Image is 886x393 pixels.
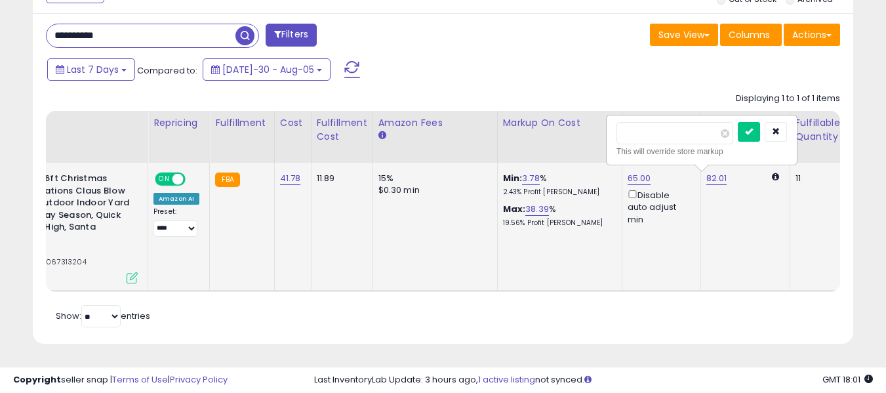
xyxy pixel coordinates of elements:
span: Last 7 Days [67,63,119,76]
div: Markup on Cost [503,116,616,130]
span: | SKU: 1067313204 [16,257,87,267]
a: 65.00 [628,172,651,185]
div: Preset: [153,207,199,237]
a: 38.39 [525,203,549,216]
a: Privacy Policy [170,373,228,386]
i: Calculated using Dynamic Max Price. [772,173,779,181]
div: 11.89 [317,173,363,184]
div: Fulfillable Quantity [795,116,841,144]
span: Compared to: [137,64,197,77]
div: 11 [795,173,836,184]
div: Amazon AI [153,193,199,205]
a: Terms of Use [112,373,168,386]
span: OFF [184,174,205,185]
div: 15% [378,173,487,184]
div: Disable auto adjust min [628,188,691,226]
div: Fulfillment [215,116,268,130]
div: Cost [280,116,306,130]
span: 2025-08-13 18:01 GMT [822,373,873,386]
button: Actions [784,24,840,46]
div: Fulfillment Cost [317,116,367,144]
b: Min: [503,172,523,184]
div: Last InventoryLab Update: 3 hours ago, not synced. [314,374,873,386]
a: 82.01 [706,172,727,185]
b: Max: [503,203,526,215]
p: 2.43% Profit [PERSON_NAME] [503,188,612,197]
small: FBA [215,173,239,187]
button: Filters [266,24,317,47]
div: Amazon Fees [378,116,492,130]
span: Show: entries [56,310,150,322]
span: Columns [729,28,770,41]
small: Amazon Fees. [378,130,386,142]
div: % [503,203,612,228]
button: Save View [650,24,718,46]
div: % [503,173,612,197]
button: [DATE]-30 - Aug-05 [203,58,331,81]
span: ON [156,174,172,185]
div: This will override store markup [616,145,787,158]
div: Displaying 1 to 1 of 1 items [736,93,840,105]
button: Last 7 Days [47,58,135,81]
div: Repricing [153,116,204,130]
button: Columns [720,24,782,46]
a: 1 active listing [478,373,535,386]
div: $0.30 min [378,184,487,196]
a: 3.78 [522,172,540,185]
div: seller snap | | [13,374,228,386]
span: [DATE]-30 - Aug-05 [222,63,314,76]
strong: Copyright [13,373,61,386]
a: 41.78 [280,172,301,185]
p: 19.56% Profit [PERSON_NAME] [503,218,612,228]
th: The percentage added to the cost of goods (COGS) that forms the calculator for Min & Max prices. [497,111,622,163]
